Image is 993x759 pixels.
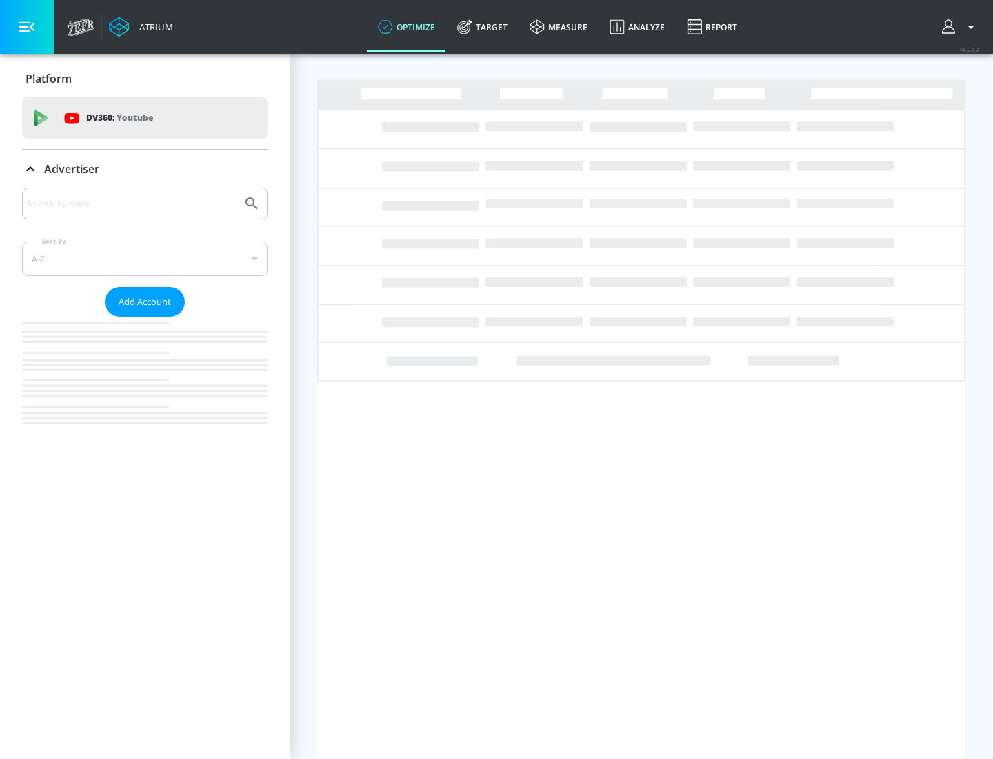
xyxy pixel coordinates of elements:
div: Advertiser [22,188,268,451]
div: Advertiser [22,150,268,188]
button: Add Account [105,287,185,317]
a: Atrium [109,17,173,37]
div: A-Z [22,241,268,276]
a: Analyze [599,2,676,52]
span: v 4.22.2 [960,46,979,53]
a: Target [446,2,519,52]
div: Atrium [134,21,173,33]
div: Platform [22,59,268,98]
a: optimize [367,2,446,52]
label: Sort By [39,237,69,246]
p: Youtube [117,110,153,125]
div: DV360: Youtube [22,97,268,139]
nav: list of Advertiser [22,317,268,451]
input: Search by name [28,195,237,213]
p: Advertiser [44,161,99,177]
a: Report [676,2,748,52]
span: Add Account [119,294,171,310]
p: Platform [26,71,72,86]
a: measure [519,2,599,52]
p: DV360: [86,110,153,126]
